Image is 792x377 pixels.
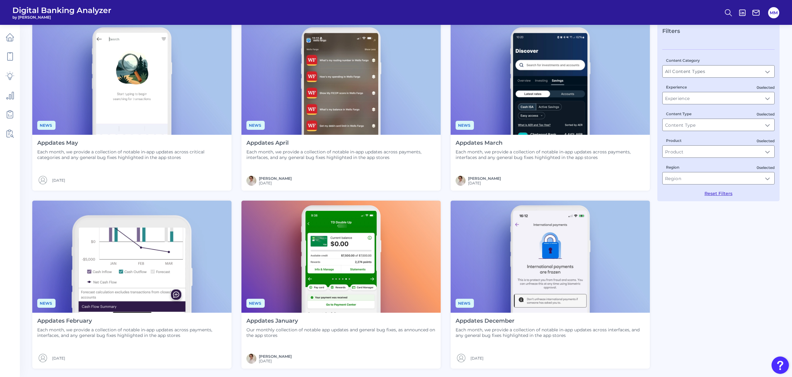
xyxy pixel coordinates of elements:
h4: Appdates January [246,318,436,325]
span: [DATE] [259,181,292,185]
span: [DATE] [52,178,65,183]
h4: Appdates April [246,140,436,147]
p: Each month, we provide a collection of notable in-app updates across payments, interfaces and any... [456,149,645,160]
span: News [37,121,56,130]
p: Each month, we provide a collection of notable in-app updates across interfaces, and any general ... [456,327,645,338]
span: [DATE] [52,356,65,361]
span: Filters [662,28,680,34]
img: Appdates - Phone (7).png [32,23,232,135]
h4: Appdates May [37,140,227,147]
input: Experience [663,92,774,104]
span: [DATE] [468,181,501,185]
p: Each month, we provide a collection of notable in-app updates across payments, interfaces, and an... [37,327,227,338]
label: Content Category [666,58,700,63]
input: Product [663,146,774,157]
span: by [PERSON_NAME] [12,15,111,20]
img: MIchael McCaw [246,354,256,364]
img: MIchael McCaw [246,176,256,186]
a: [PERSON_NAME] [468,176,501,181]
input: Content Type [663,119,774,131]
button: MM [768,7,779,18]
p: Each month, we provide a collection of notable in-app updates across payments, interfaces, and an... [246,149,436,160]
span: [DATE] [259,359,292,363]
label: Region [666,165,679,170]
a: News [246,300,265,306]
p: Our monthly collection of notable app updates and general bug fixes, as announced on the app stores [246,327,436,338]
a: News [37,122,56,128]
span: Digital Banking Analyzer [12,6,111,15]
input: Region [663,172,774,184]
a: [PERSON_NAME] [259,176,292,181]
span: [DATE] [470,356,484,361]
label: Product [666,138,682,143]
img: Appdates - Phone (4).png [451,23,650,135]
label: Content Type [666,111,691,116]
label: Experience [666,85,687,89]
a: News [456,122,474,128]
span: News [246,121,265,130]
h4: Appdates December [456,318,645,325]
img: Appdates - Phone (3).png [451,201,650,313]
a: News [456,300,474,306]
span: News [37,299,56,308]
a: News [37,300,56,306]
a: [PERSON_NAME] [259,354,292,359]
span: News [456,121,474,130]
img: Appdates - Phone (5).png [241,23,441,135]
span: News [246,299,265,308]
span: News [456,299,474,308]
h4: Appdates March [456,140,645,147]
img: News - Phone (16).png [241,201,441,313]
a: News [246,122,265,128]
h4: Appdates February [37,318,227,325]
img: MIchael McCaw [456,176,466,186]
img: Appdates - Phone Zoom In.png [32,201,232,313]
button: Open Resource Center [772,357,789,374]
p: Each month, we provide a collection of notable in-app updates across critical categories and any ... [37,149,227,160]
button: Reset Filters [704,191,732,196]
